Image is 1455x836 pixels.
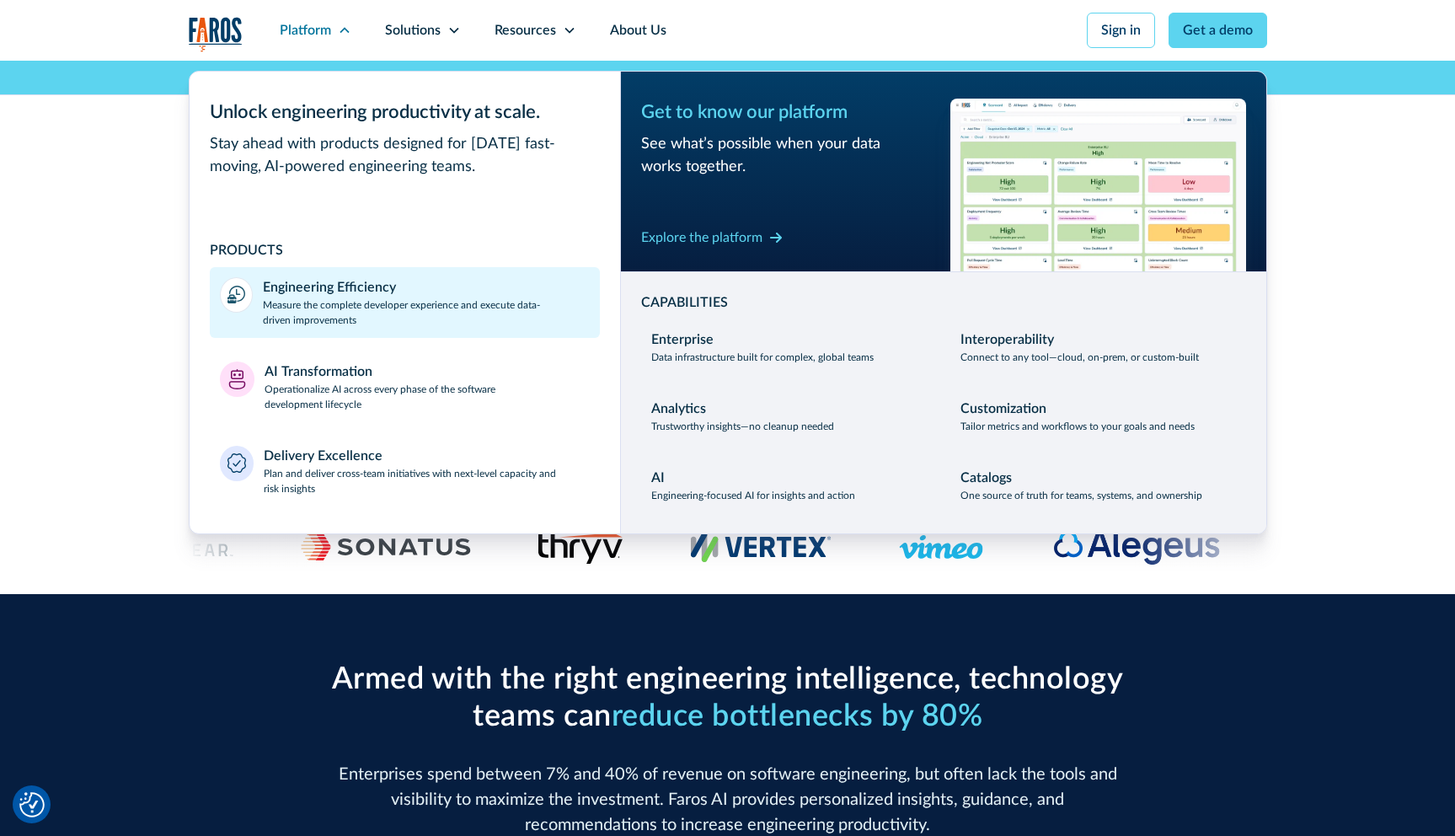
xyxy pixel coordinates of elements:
[280,20,331,40] div: Platform
[691,532,832,562] img: Vertex's logo
[1051,527,1224,567] img: Alegeus logo
[641,292,1246,313] div: CAPABILITIES
[950,99,1246,271] img: Workflow productivity trends heatmap chart
[960,330,1054,350] div: Interoperability
[301,533,471,560] img: Sonatus Logo
[19,792,45,817] img: Revisit consent button
[641,389,937,444] a: AnalyticsTrustworthy insights—no cleanup needed
[538,530,623,564] img: Thryv's logo
[1169,13,1267,48] a: Get a demo
[264,446,382,466] div: Delivery Excellence
[189,61,1267,534] nav: Platform
[651,399,706,419] div: Analytics
[210,351,600,422] a: AI TransformationOperationalize AI across every phase of the software development lifecycle
[641,319,937,375] a: EnterpriseData infrastructure built for complex, global teams
[950,319,1246,375] a: InteroperabilityConnect to any tool—cloud, on-prem, or custom-built
[265,382,590,412] p: Operationalize AI across every phase of the software development lifecycle
[641,228,762,248] div: Explore the platform
[385,20,441,40] div: Solutions
[265,362,372,382] div: AI Transformation
[899,535,983,559] img: Logo of the video hosting platform Vimeo.
[950,389,1246,444] a: CustomizationTailor metrics and workflows to your goals and needs
[263,297,590,328] p: Measure the complete developer experience and execute data-driven improvements
[210,267,600,338] a: Engineering EfficiencyMeasure the complete developer experience and execute data-driven improvements
[651,488,855,503] p: Engineering-focused AI for insights and action
[651,468,665,488] div: AI
[641,458,937,513] a: AIEngineering-focused AI for insights and action
[960,419,1195,434] p: Tailor metrics and workflows to your goals and needs
[960,488,1202,503] p: One source of truth for teams, systems, and ownership
[960,399,1046,419] div: Customization
[264,466,590,496] p: Plan and deliver cross-team initiatives with next-level capacity and risk insights
[1087,13,1155,48] a: Sign in
[950,458,1246,513] a: CatalogsOne source of truth for teams, systems, and ownership
[960,468,1012,488] div: Catalogs
[651,330,714,350] div: Enterprise
[641,224,783,251] a: Explore the platform
[495,20,556,40] div: Resources
[641,133,937,179] div: See what’s possible when your data works together.
[210,436,600,506] a: Delivery ExcellencePlan and deliver cross-team initiatives with next-level capacity and risk insi...
[960,350,1199,365] p: Connect to any tool—cloud, on-prem, or custom-built
[210,99,600,126] div: Unlock engineering productivity at scale.
[19,792,45,817] button: Cookie Settings
[210,133,600,179] div: Stay ahead with products designed for [DATE] fast-moving, AI-powered engineering teams.
[263,277,396,297] div: Engineering Efficiency
[641,99,937,126] div: Get to know our platform
[651,419,834,434] p: Trustworthy insights—no cleanup needed
[612,701,983,731] span: reduce bottlenecks by 80%
[210,240,600,260] div: PRODUCTS
[189,17,243,51] img: Logo of the analytics and reporting company Faros.
[324,662,1132,734] h2: Armed with the right engineering intelligence, technology teams can
[189,17,243,51] a: home
[651,350,874,365] p: Data infrastructure built for complex, global teams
